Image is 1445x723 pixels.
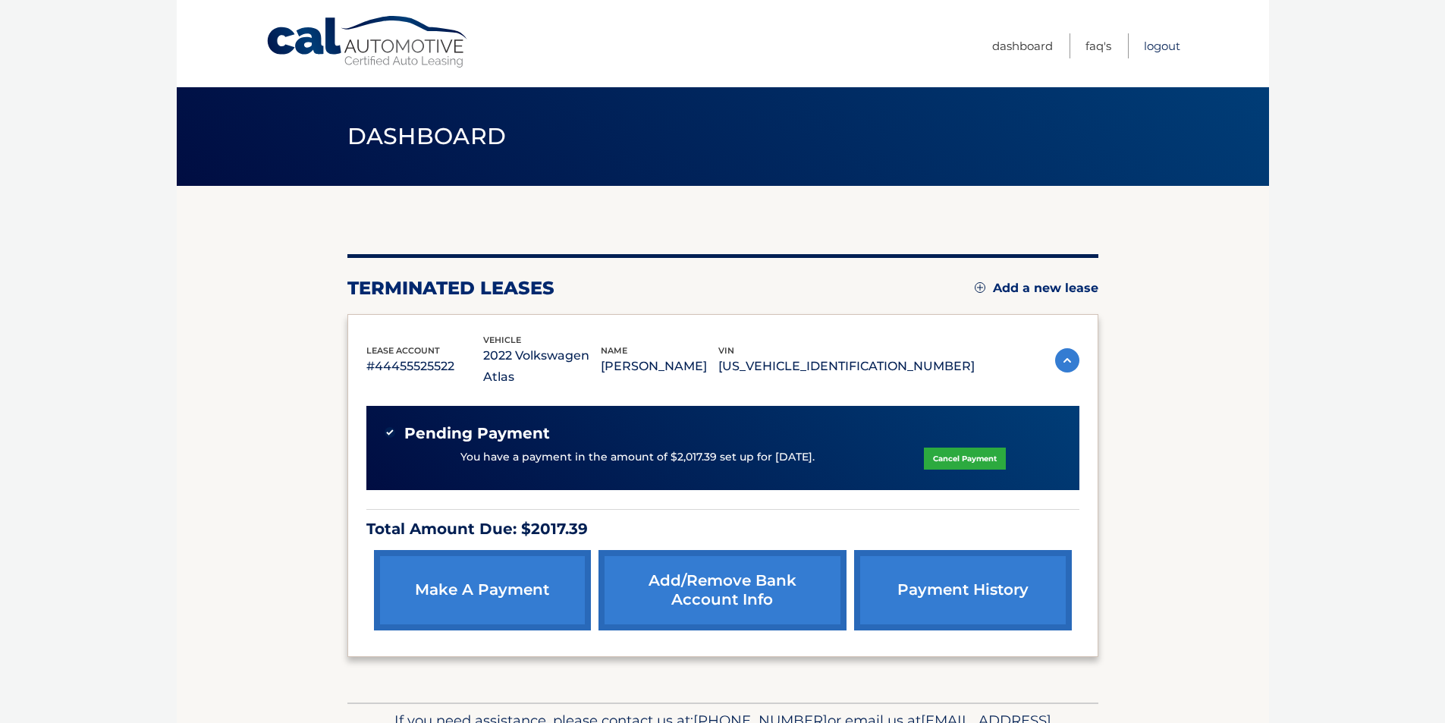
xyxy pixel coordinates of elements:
a: payment history [854,550,1071,630]
img: check-green.svg [385,427,395,438]
a: make a payment [374,550,591,630]
a: Dashboard [992,33,1053,58]
span: name [601,345,627,356]
a: Cal Automotive [265,15,470,69]
img: accordion-active.svg [1055,348,1079,373]
span: lease account [366,345,440,356]
p: Total Amount Due: $2017.39 [366,516,1079,542]
p: [US_VEHICLE_IDENTIFICATION_NUMBER] [718,356,975,377]
span: Dashboard [347,122,507,150]
img: add.svg [975,282,985,293]
a: Logout [1144,33,1180,58]
span: vin [718,345,734,356]
p: 2022 Volkswagen Atlas [483,345,601,388]
a: FAQ's [1085,33,1111,58]
a: Cancel Payment [924,448,1006,470]
span: vehicle [483,335,521,345]
h2: terminated leases [347,277,554,300]
span: Pending Payment [404,424,550,443]
p: [PERSON_NAME] [601,356,718,377]
a: Add/Remove bank account info [598,550,847,630]
a: Add a new lease [975,281,1098,296]
p: #44455525522 [366,356,484,377]
p: You have a payment in the amount of $2,017.39 set up for [DATE]. [460,449,815,466]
